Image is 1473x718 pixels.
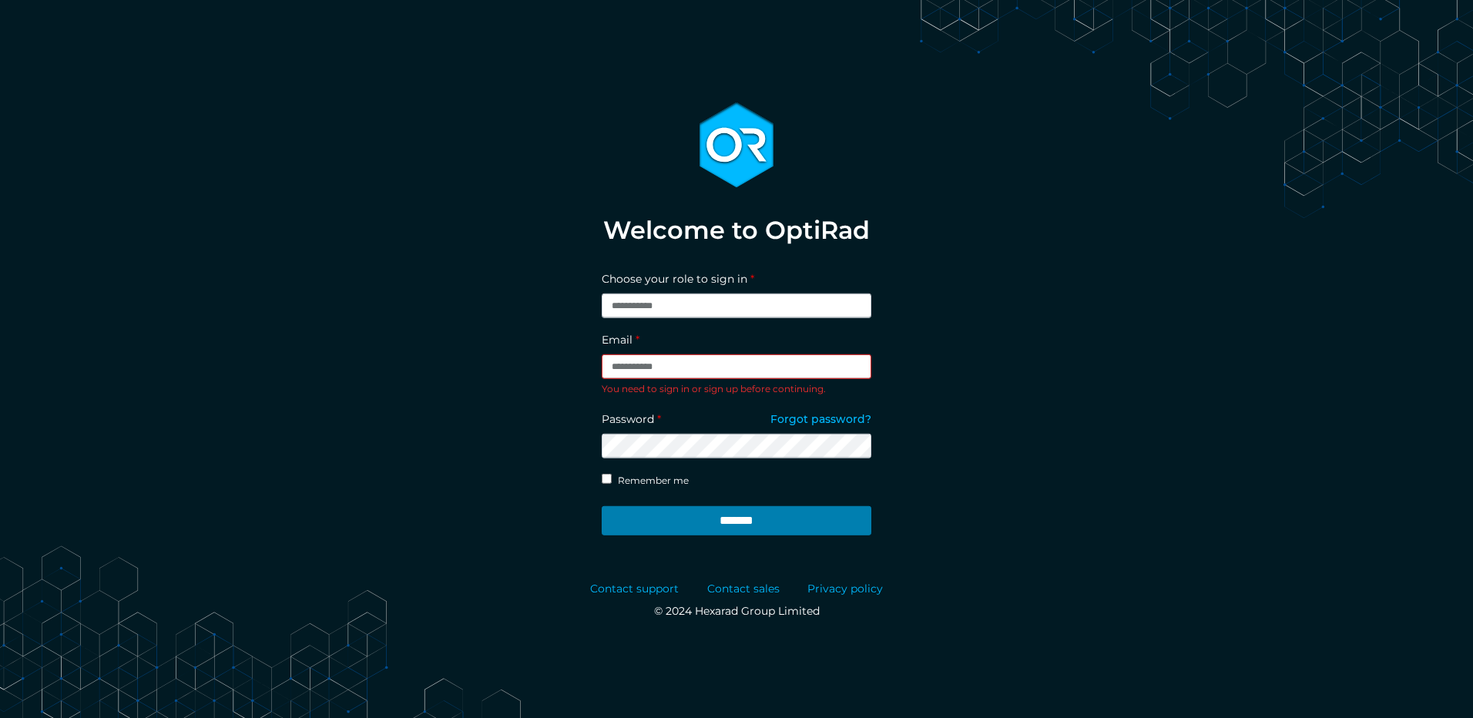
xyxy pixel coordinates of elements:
[700,102,773,188] img: optirad_logo-13d80ebaeef41a0bd4daa28750046bb8215ff99b425e875e5b69abade74ad868.svg
[707,581,780,597] a: Contact sales
[602,411,661,428] label: Password
[807,581,883,597] a: Privacy policy
[618,474,689,488] label: Remember me
[770,411,871,434] a: Forgot password?
[602,271,754,287] label: Choose your role to sign in
[590,581,679,597] a: Contact support
[590,603,883,619] p: © 2024 Hexarad Group Limited
[602,383,826,394] span: You need to sign in or sign up before continuing.
[602,332,639,348] label: Email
